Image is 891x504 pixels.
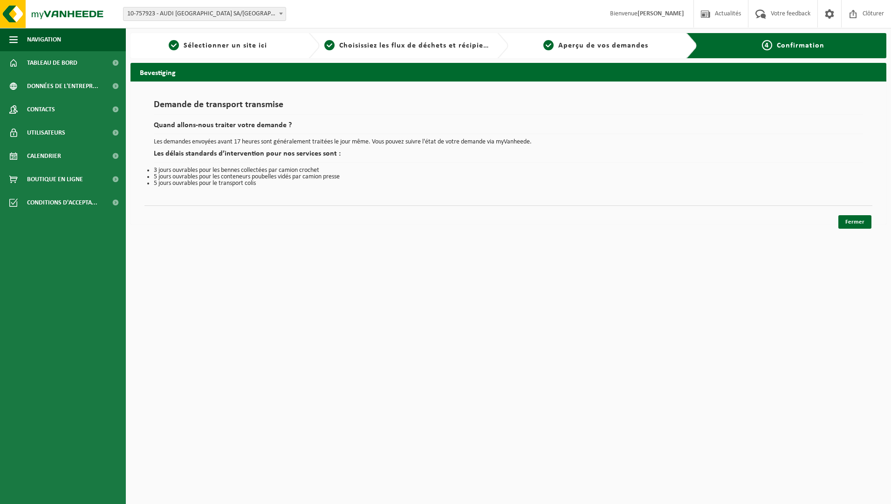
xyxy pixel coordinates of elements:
[27,121,65,144] span: Utilisateurs
[123,7,286,20] span: 10-757923 - AUDI BRUSSELS SA/NV - VORST
[513,40,679,51] a: 3Aperçu de vos demandes
[558,42,648,49] span: Aperçu de vos demandes
[130,63,886,81] h2: Bevestiging
[169,40,179,50] span: 1
[154,167,863,174] li: 3 jours ouvrables pour les bennes collectées par camion crochet
[637,10,684,17] strong: [PERSON_NAME]
[324,40,335,50] span: 2
[339,42,494,49] span: Choisissiez les flux de déchets et récipients
[154,174,863,180] li: 5 jours ouvrables pour les conteneurs poubelles vidés par camion presse
[27,144,61,168] span: Calendrier
[543,40,554,50] span: 3
[27,28,61,51] span: Navigation
[184,42,267,49] span: Sélectionner un site ici
[27,51,77,75] span: Tableau de bord
[154,139,863,145] p: Les demandes envoyées avant 17 heures sont généralement traitées le jour même. Vous pouvez suivre...
[27,168,83,191] span: Boutique en ligne
[762,40,772,50] span: 4
[154,100,863,115] h1: Demande de transport transmise
[27,191,97,214] span: Conditions d'accepta...
[123,7,286,21] span: 10-757923 - AUDI BRUSSELS SA/NV - VORST
[5,484,156,504] iframe: chat widget
[324,40,490,51] a: 2Choisissiez les flux de déchets et récipients
[154,150,863,163] h2: Les délais standards d’intervention pour nos services sont :
[154,180,863,187] li: 5 jours ouvrables pour le transport colis
[27,75,98,98] span: Données de l'entrepr...
[135,40,301,51] a: 1Sélectionner un site ici
[154,122,863,134] h2: Quand allons-nous traiter votre demande ?
[777,42,824,49] span: Confirmation
[838,215,871,229] a: Fermer
[27,98,55,121] span: Contacts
